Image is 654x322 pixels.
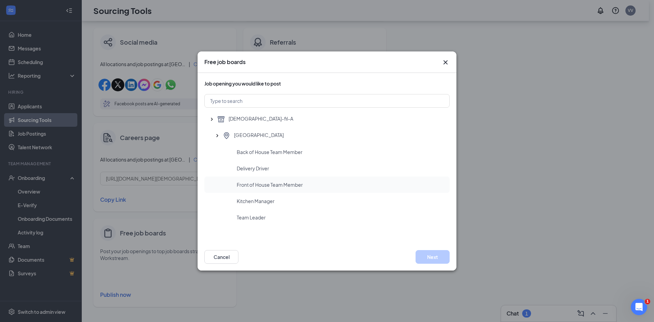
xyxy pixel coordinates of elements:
svg: SmallChevronUp [214,132,221,139]
h3: Free job boards [204,58,246,66]
svg: LocationPin [222,132,231,140]
span: Team Leader [237,214,266,221]
span: Back of House Team Member [237,149,302,155]
span: Kitchen Manager [237,198,275,204]
svg: Shop [217,115,225,123]
button: Close [441,58,450,66]
span: Front of House Team Member [237,181,303,188]
svg: Cross [441,58,450,66]
span: [GEOGRAPHIC_DATA] [234,132,284,140]
svg: SmallChevronUp [208,116,215,123]
span: Delivery Driver [237,165,269,172]
iframe: Intercom live chat [631,299,647,315]
span: 1 [645,299,650,304]
span: Job opening you would like to post [204,80,281,87]
button: Next [416,250,450,264]
input: Type to search [204,94,450,108]
button: Cancel [204,250,238,264]
span: [DEMOGRAPHIC_DATA]-fil-A [229,115,293,123]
